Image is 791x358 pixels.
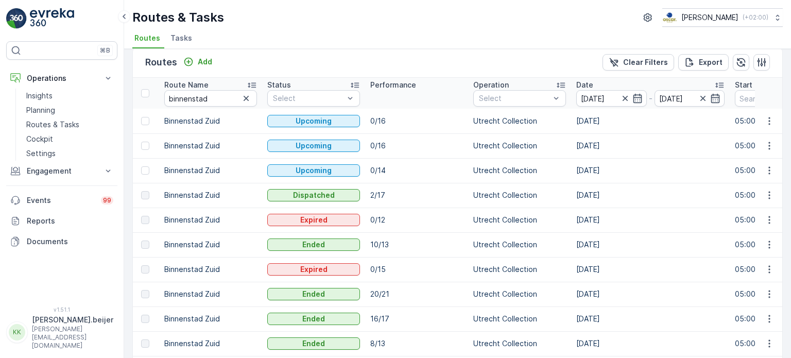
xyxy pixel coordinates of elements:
[27,216,113,226] p: Reports
[141,117,149,125] div: Toggle Row Selected
[267,238,360,251] button: Ended
[141,191,149,199] div: Toggle Row Selected
[141,142,149,150] div: Toggle Row Selected
[27,73,97,83] p: Operations
[576,90,647,107] input: dd/mm/yyyy
[267,189,360,201] button: Dispatched
[22,146,117,161] a: Settings
[681,12,738,23] p: [PERSON_NAME]
[603,54,674,71] button: Clear Filters
[267,337,360,350] button: Ended
[370,141,463,151] p: 0/16
[164,338,257,349] p: Binnenstad Zuid
[571,109,730,133] td: [DATE]
[370,289,463,299] p: 20/21
[26,91,53,101] p: Insights
[6,68,117,89] button: Operations
[473,165,566,176] p: Utrecht Collection
[267,164,360,177] button: Upcoming
[300,264,328,275] p: Expired
[164,215,257,225] p: Binnenstad Zuid
[141,241,149,249] div: Toggle Row Selected
[100,46,110,55] p: ⌘B
[370,338,463,349] p: 8/13
[571,282,730,306] td: [DATE]
[571,331,730,356] td: [DATE]
[170,33,192,43] span: Tasks
[164,141,257,151] p: Binnenstad Zuid
[473,338,566,349] p: Utrecht Collection
[370,80,416,90] p: Performance
[743,13,768,22] p: ( +02:00 )
[473,80,509,90] p: Operation
[571,232,730,257] td: [DATE]
[6,306,117,313] span: v 1.51.1
[26,148,56,159] p: Settings
[302,338,325,349] p: Ended
[164,80,209,90] p: Route Name
[370,240,463,250] p: 10/13
[134,33,160,43] span: Routes
[26,134,53,144] p: Cockpit
[296,165,332,176] p: Upcoming
[164,289,257,299] p: Binnenstad Zuid
[22,103,117,117] a: Planning
[164,240,257,250] p: Binnenstad Zuid
[662,8,783,27] button: [PERSON_NAME](+02:00)
[649,92,652,105] p: -
[26,120,79,130] p: Routes & Tasks
[473,141,566,151] p: Utrecht Collection
[6,190,117,211] a: Events99
[293,190,335,200] p: Dispatched
[9,324,25,340] div: KK
[6,315,117,350] button: KK[PERSON_NAME].beijer[PERSON_NAME][EMAIL_ADDRESS][DOMAIN_NAME]
[32,325,113,350] p: [PERSON_NAME][EMAIL_ADDRESS][DOMAIN_NAME]
[6,211,117,231] a: Reports
[103,196,111,204] p: 99
[300,215,328,225] p: Expired
[164,165,257,176] p: Binnenstad Zuid
[267,263,360,276] button: Expired
[576,80,593,90] p: Date
[141,166,149,175] div: Toggle Row Selected
[22,117,117,132] a: Routes & Tasks
[27,166,97,176] p: Engagement
[141,216,149,224] div: Toggle Row Selected
[179,56,216,68] button: Add
[571,257,730,282] td: [DATE]
[370,215,463,225] p: 0/12
[267,288,360,300] button: Ended
[473,116,566,126] p: Utrecht Collection
[302,289,325,299] p: Ended
[473,264,566,275] p: Utrecht Collection
[296,141,332,151] p: Upcoming
[22,132,117,146] a: Cockpit
[32,315,113,325] p: [PERSON_NAME].beijer
[145,55,177,70] p: Routes
[473,314,566,324] p: Utrecht Collection
[267,115,360,127] button: Upcoming
[164,116,257,126] p: Binnenstad Zuid
[699,57,723,67] p: Export
[267,80,291,90] p: Status
[198,57,212,67] p: Add
[296,116,332,126] p: Upcoming
[479,93,550,104] p: Select
[141,315,149,323] div: Toggle Row Selected
[302,240,325,250] p: Ended
[6,231,117,252] a: Documents
[571,208,730,232] td: [DATE]
[27,236,113,247] p: Documents
[370,165,463,176] p: 0/14
[473,190,566,200] p: Utrecht Collection
[164,190,257,200] p: Binnenstad Zuid
[141,339,149,348] div: Toggle Row Selected
[27,195,95,206] p: Events
[370,264,463,275] p: 0/15
[6,161,117,181] button: Engagement
[164,264,257,275] p: Binnenstad Zuid
[141,265,149,274] div: Toggle Row Selected
[735,80,773,90] p: Start Time
[662,12,677,23] img: basis-logo_rgb2x.png
[164,90,257,107] input: Search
